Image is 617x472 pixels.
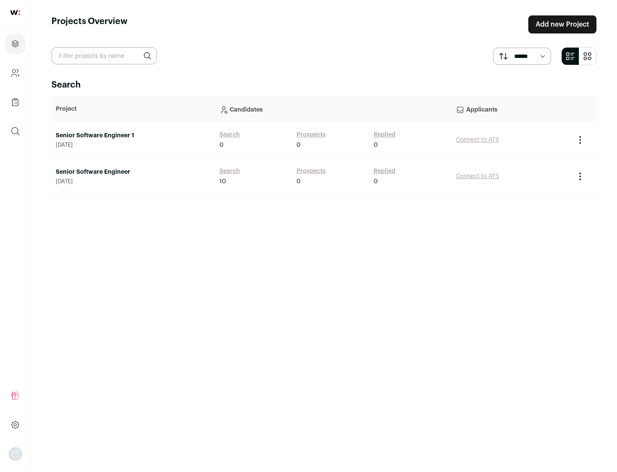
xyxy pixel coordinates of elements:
[219,177,226,186] span: 10
[456,137,499,143] a: Connect to ATS
[297,167,326,175] a: Prospects
[56,168,211,176] a: Senior Software Engineer
[5,63,25,83] a: Company and ATS Settings
[5,33,25,54] a: Projects
[219,100,447,118] p: Candidates
[56,178,211,185] span: [DATE]
[297,141,301,149] span: 0
[374,141,378,149] span: 0
[51,79,596,91] h2: Search
[456,173,499,179] a: Connect to ATS
[56,142,211,148] span: [DATE]
[219,130,240,139] a: Search
[297,177,301,186] span: 0
[219,167,240,175] a: Search
[10,10,20,15] img: wellfound-shorthand-0d5821cbd27db2630d0214b213865d53afaa358527fdda9d0ea32b1df1b89c2c.svg
[297,130,326,139] a: Prospects
[51,15,128,33] h1: Projects Overview
[575,135,585,145] button: Project Actions
[56,105,211,113] p: Project
[219,141,224,149] span: 0
[575,171,585,182] button: Project Actions
[9,447,22,461] button: Open dropdown
[56,131,211,140] a: Senior Software Engineer 1
[9,447,22,461] img: nopic.png
[374,167,395,175] a: Replied
[456,100,566,118] p: Applicants
[51,47,157,64] input: Filter projects by name
[374,130,395,139] a: Replied
[528,15,596,33] a: Add new Project
[5,92,25,112] a: Company Lists
[374,177,378,186] span: 0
